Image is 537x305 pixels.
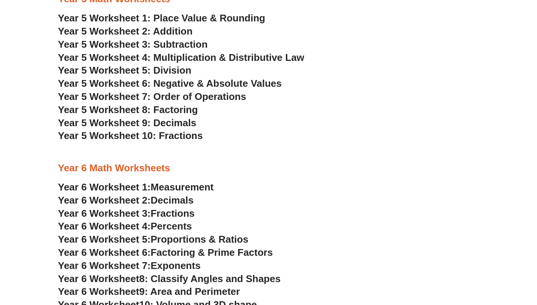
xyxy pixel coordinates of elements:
a: Year 5 Worksheet 4: Multiplication & Distributive Law [58,52,304,63]
span: Year 6 Worksheet 4: [58,220,151,232]
span: Year 6 Worksheet 1: [58,181,151,193]
a: Year 6 Worksheet 4:Percents [58,220,192,232]
a: Year 6 Worksheet 6:Factoring & Prime Factors [58,247,273,258]
span: Year 6 Worksheet [58,273,139,284]
span: Measurement [151,181,214,193]
a: Year 5 Worksheet 3: Subtraction [58,39,208,50]
span: Fractions [151,208,195,219]
span: Year 6 Worksheet [58,286,139,297]
span: Year 6 Worksheet 5: [58,234,151,245]
a: Year 6 Worksheet9: Area and Perimeter [58,286,240,297]
a: Year 5 Worksheet 8: Factoring [58,104,198,115]
span: Factoring & Prime Factors [151,247,273,258]
span: Year 6 Worksheet 6: [58,247,151,258]
a: Year 6 Worksheet 5:Proportions & Ratios [58,234,248,245]
a: Year 6 Worksheet 1:Measurement [58,181,214,193]
a: Year 5 Worksheet 10: Fractions [58,130,203,141]
span: 9: Area and Perimeter [139,286,240,297]
span: Year 6 Worksheet 2: [58,195,151,206]
a: Year 5 Worksheet 9: Decimals [58,117,196,128]
a: Year 6 Worksheet 7:Exponents [58,260,200,271]
span: Year 6 Worksheet 7: [58,260,151,271]
span: 8: Classify Angles and Shapes [139,273,281,284]
a: Year 5 Worksheet 1: Place Value & Rounding [58,12,265,24]
span: Decimals [151,195,194,206]
iframe: Chat Widget [408,220,537,305]
a: Year 5 Worksheet 6: Negative & Absolute Values [58,78,282,89]
span: Exponents [151,260,201,271]
a: Year 5 Worksheet 2: Addition [58,26,193,37]
a: Year 5 Worksheet 5: Division [58,65,191,76]
a: Year 6 Worksheet 2:Decimals [58,195,194,206]
span: Percents [151,220,192,232]
a: Year 5 Worksheet 7: Order of Operations [58,91,246,102]
span: Year 6 Worksheet 3: [58,208,151,219]
span: Proportions & Ratios [151,234,249,245]
a: Year 6 Worksheet 3:Fractions [58,208,194,219]
a: Year 6 Worksheet8: Classify Angles and Shapes [58,273,281,284]
h3: Year 6 Math Worksheets [58,162,479,175]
